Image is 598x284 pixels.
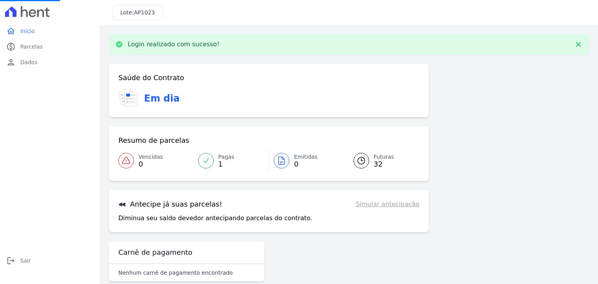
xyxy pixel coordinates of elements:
a: paidParcelas [3,39,97,54]
h3: Carnê de pagamento [118,248,192,257]
span: 32 [374,161,394,167]
span: 0 [294,161,318,167]
span: Emitidas [294,153,318,161]
h3: Antecipe já suas parcelas! [118,200,222,209]
i: person [6,58,16,67]
span: Parcelas [20,43,43,51]
p: Login realizado com sucesso! [128,40,220,48]
i: logout [6,256,16,265]
p: Diminua seu saldo devedor antecipando parcelas do contrato. [118,214,312,223]
a: Futuras 32 [344,150,420,172]
a: homeInício [3,23,97,39]
a: Pagas 1 [193,150,269,172]
span: AP1023 [134,9,155,16]
span: 0 [139,161,163,167]
h3: Em dia [144,91,179,105]
a: Emitidas 0 [269,150,344,172]
a: personDados [3,54,97,70]
p: Nenhum carnê de pagamento encontrado [118,269,233,277]
h3: Lote: [120,9,155,17]
span: Pagas [218,153,234,161]
h3: Resumo de parcelas [118,136,189,145]
span: Vencidas [139,153,163,161]
a: Vencidas 0 [118,150,193,172]
span: Sair [20,257,31,265]
span: Dados [20,58,37,66]
i: home [6,26,16,36]
h3: Saúde do Contrato [118,73,184,82]
i: paid [6,42,16,51]
span: 1 [218,161,234,167]
span: Futuras [374,153,394,161]
a: Simular antecipação [355,200,419,209]
span: Início [20,27,35,35]
a: logoutSair [3,253,97,268]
